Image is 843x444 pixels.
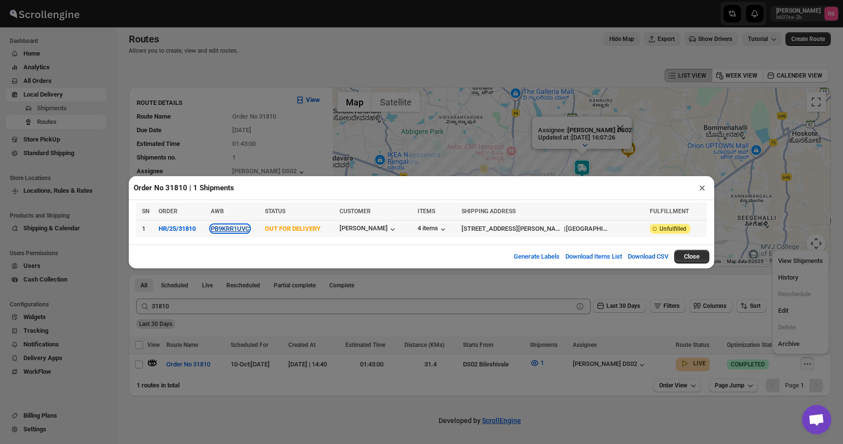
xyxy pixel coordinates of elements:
[211,208,224,215] span: AWB
[340,224,398,234] button: [PERSON_NAME]
[462,224,563,234] div: [STREET_ADDRESS][PERSON_NAME]
[418,208,435,215] span: ITEMS
[159,225,196,232] button: HR/25/31810
[159,208,178,215] span: ORDER
[134,183,234,193] h2: Order No 31810 | 1 Shipments
[560,247,628,266] button: Download Items List
[674,250,709,263] button: Close
[508,247,565,266] button: Generate Labels
[142,208,149,215] span: SN
[622,247,674,266] button: Download CSV
[566,224,610,234] div: [GEOGRAPHIC_DATA]
[265,225,321,232] span: OUT FOR DELIVERY
[660,225,686,233] span: Unfulfilled
[650,208,689,215] span: FULFILLMENT
[695,181,709,195] button: ×
[211,225,249,232] button: PB9KRR1UVC
[462,224,644,234] div: |
[462,208,516,215] span: SHIPPING ADDRESS
[136,220,156,237] td: 1
[265,208,285,215] span: STATUS
[802,405,831,434] div: Open chat
[340,208,371,215] span: CUSTOMER
[418,224,448,234] button: 4 items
